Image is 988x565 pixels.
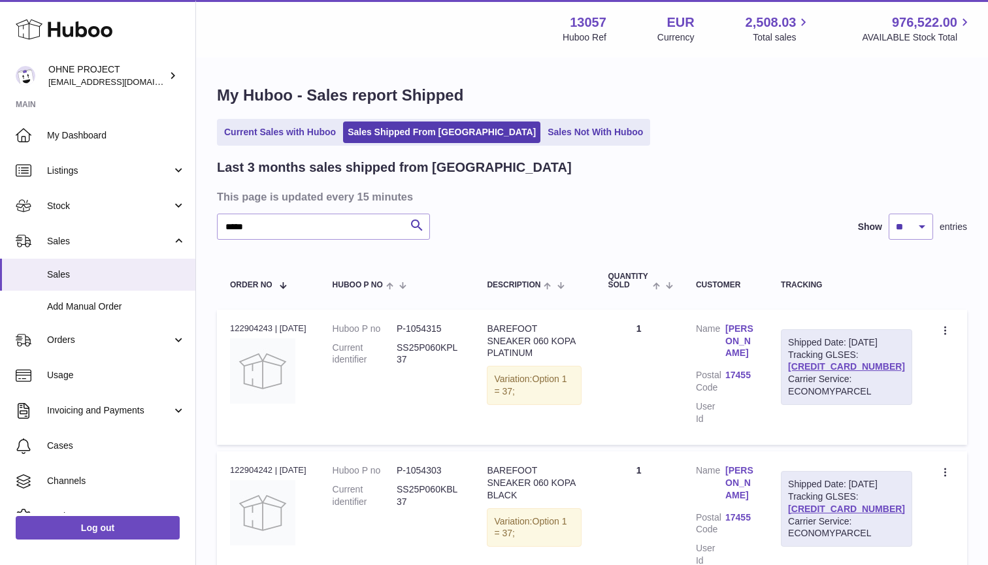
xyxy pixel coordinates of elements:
div: 122904243 | [DATE] [230,323,306,334]
img: no-photo.jpg [230,338,295,404]
dt: Name [696,323,725,363]
h2: Last 3 months sales shipped from [GEOGRAPHIC_DATA] [217,159,572,176]
span: Description [487,281,540,289]
a: 2,508.03 Total sales [746,14,812,44]
label: Show [858,221,882,233]
span: Settings [47,510,186,523]
a: [CREDIT_CARD_NUMBER] [788,361,905,372]
dt: Current identifier [333,483,397,508]
div: Variation: [487,508,582,547]
div: Huboo Ref [563,31,606,44]
span: Usage [47,369,186,381]
div: BAREFOOT SNEAKER 060 KOPA PLATINUM [487,323,582,360]
span: Channels [47,475,186,487]
div: Carrier Service: ECONOMYPARCEL [788,515,905,540]
dt: Huboo P no [333,464,397,477]
a: [PERSON_NAME] [725,323,755,360]
div: Shipped Date: [DATE] [788,336,905,349]
span: Order No [230,281,272,289]
span: [EMAIL_ADDRESS][DOMAIN_NAME] [48,76,192,87]
span: Huboo P no [333,281,383,289]
div: 122904242 | [DATE] [230,464,306,476]
a: 17455 [725,369,755,381]
span: Sales [47,235,172,248]
span: My Dashboard [47,129,186,142]
dt: User Id [696,400,725,425]
div: BAREFOOT SNEAKER 060 KOPA BLACK [487,464,582,502]
div: Tracking GLSES: [781,471,912,547]
img: no-photo.jpg [230,480,295,545]
a: Log out [16,516,180,540]
div: Variation: [487,366,582,405]
a: 17455 [725,511,755,524]
img: support@ohneproject.com [16,66,35,86]
span: AVAILABLE Stock Total [862,31,972,44]
span: 2,508.03 [746,14,797,31]
dt: Postal Code [696,511,725,536]
span: Add Manual Order [47,300,186,313]
a: Sales Not With Huboo [543,121,648,143]
a: [PERSON_NAME] [725,464,755,502]
dd: P-1054303 [397,464,461,477]
strong: 13057 [570,14,606,31]
span: Stock [47,200,172,212]
dt: Postal Code [696,369,725,394]
dt: Current identifier [333,342,397,366]
div: Tracking GLSES: [781,329,912,405]
div: Customer [696,281,755,289]
a: 976,522.00 AVAILABLE Stock Total [862,14,972,44]
span: Orders [47,334,172,346]
dt: Huboo P no [333,323,397,335]
div: Carrier Service: ECONOMYPARCEL [788,373,905,398]
span: Invoicing and Payments [47,404,172,417]
td: 1 [595,310,682,445]
dt: Name [696,464,725,505]
span: Quantity Sold [608,272,649,289]
div: Shipped Date: [DATE] [788,478,905,491]
span: Cases [47,440,186,452]
dd: SS25P060KPL37 [397,342,461,366]
strong: EUR [667,14,694,31]
a: Sales Shipped From [GEOGRAPHIC_DATA] [343,121,540,143]
div: Tracking [781,281,912,289]
h1: My Huboo - Sales report Shipped [217,85,967,106]
dd: SS25P060KBL37 [397,483,461,508]
dd: P-1054315 [397,323,461,335]
div: OHNE PROJECT [48,63,166,88]
span: Total sales [753,31,811,44]
div: Currency [657,31,695,44]
span: Listings [47,165,172,177]
a: Current Sales with Huboo [220,121,340,143]
span: entries [940,221,967,233]
span: 976,522.00 [892,14,957,31]
a: [CREDIT_CARD_NUMBER] [788,504,905,514]
span: Sales [47,268,186,281]
h3: This page is updated every 15 minutes [217,189,964,204]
